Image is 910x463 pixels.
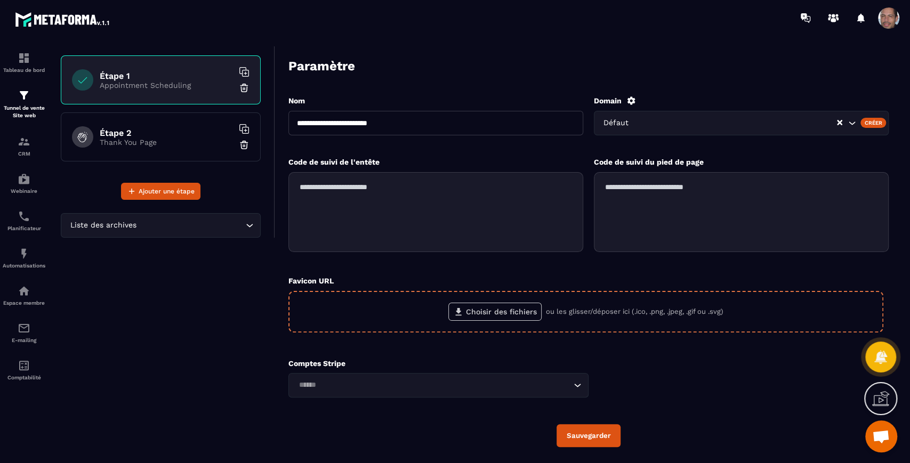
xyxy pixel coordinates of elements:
div: Search for option [61,213,261,238]
input: Search for option [295,379,571,391]
img: accountant [18,359,30,372]
input: Search for option [638,117,836,129]
p: Webinaire [3,188,45,194]
img: trash [239,83,249,93]
a: formationformationTableau de bord [3,44,45,81]
img: email [18,322,30,335]
button: Clear Selected [837,119,842,127]
p: E-mailing [3,337,45,343]
span: Ajouter une étape [139,186,195,197]
p: Espace membre [3,300,45,306]
p: Appointment Scheduling [100,81,233,90]
img: logo [15,10,111,29]
label: Domain [594,96,622,105]
p: Tableau de bord [3,67,45,73]
div: Créer [860,118,887,127]
img: scheduler [18,210,30,223]
p: ou les glisser/déposer ici (.ico, .png, .jpeg, .gif ou .svg) [546,307,723,316]
p: CRM [3,151,45,157]
p: Automatisations [3,263,45,269]
span: Liste des archives [68,220,139,231]
input: Search for option [139,220,243,231]
a: formationformationTunnel de vente Site web [3,81,45,127]
label: Choisir des fichiers [448,303,542,321]
button: Sauvegarder [557,424,621,447]
div: Search for option [288,373,589,397]
label: Code de suivi de l'entête [288,158,380,166]
a: automationsautomationsWebinaire [3,165,45,202]
img: formation [18,89,30,102]
label: Nom [288,96,305,105]
img: formation [18,52,30,64]
h3: Paramètre [288,59,355,74]
span: Défaut [601,117,638,129]
p: Comptabilité [3,375,45,380]
a: formationformationCRM [3,127,45,165]
div: Search for option [594,111,889,135]
img: automations [18,173,30,185]
p: Thank You Page [100,138,233,147]
p: Comptes Stripe [288,359,589,368]
img: formation [18,135,30,148]
a: schedulerschedulerPlanificateur [3,202,45,239]
a: emailemailE-mailing [3,314,45,351]
img: automations [18,285,30,297]
img: trash [239,140,249,150]
label: Favicon URL [288,277,334,285]
img: automations [18,247,30,260]
p: Planificateur [3,225,45,231]
label: Code de suivi du pied de page [594,158,704,166]
p: Tunnel de vente Site web [3,104,45,119]
a: automationsautomationsEspace membre [3,277,45,314]
h6: Étape 1 [100,71,233,81]
a: accountantaccountantComptabilité [3,351,45,388]
h6: Étape 2 [100,128,233,138]
a: Ouvrir le chat [865,420,897,452]
a: automationsautomationsAutomatisations [3,239,45,277]
button: Ajouter une étape [121,183,200,200]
